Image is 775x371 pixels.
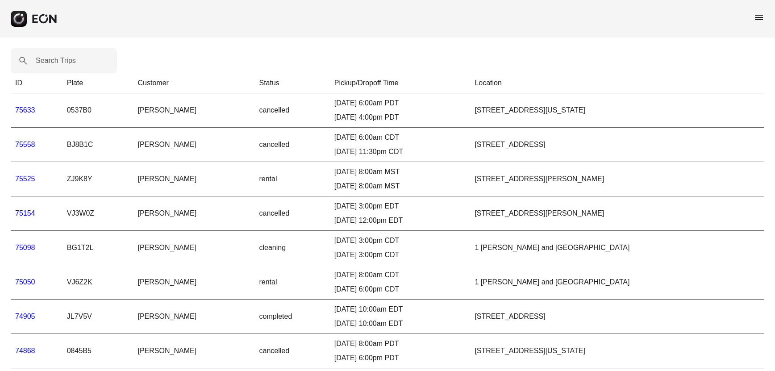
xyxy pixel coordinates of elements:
td: [PERSON_NAME] [133,300,255,334]
th: Location [470,73,764,93]
td: [PERSON_NAME] [133,265,255,300]
td: [STREET_ADDRESS][US_STATE] [470,334,764,368]
div: [DATE] 6:00pm CDT [334,284,466,295]
td: 1 [PERSON_NAME] and [GEOGRAPHIC_DATA] [470,231,764,265]
td: 1 [PERSON_NAME] and [GEOGRAPHIC_DATA] [470,265,764,300]
td: [STREET_ADDRESS][PERSON_NAME] [470,162,764,196]
td: cancelled [254,196,329,231]
td: rental [254,265,329,300]
div: [DATE] 4:00pm PDT [334,112,466,123]
div: [DATE] 11:30pm CDT [334,146,466,157]
a: 75098 [15,244,35,251]
a: 75050 [15,278,35,286]
td: [STREET_ADDRESS][PERSON_NAME] [470,196,764,231]
a: 75558 [15,141,35,148]
td: VJ6Z2K [62,265,133,300]
label: Search Trips [36,55,76,66]
a: 75525 [15,175,35,183]
td: cleaning [254,231,329,265]
td: BG1T2L [62,231,133,265]
td: completed [254,300,329,334]
th: Pickup/Dropoff Time [330,73,471,93]
a: 74905 [15,313,35,320]
div: [DATE] 8:00am MST [334,181,466,192]
div: [DATE] 10:00am EDT [334,304,466,315]
div: [DATE] 6:00am CDT [334,132,466,143]
td: [PERSON_NAME] [133,162,255,196]
a: 74868 [15,347,35,354]
td: [PERSON_NAME] [133,334,255,368]
a: 75154 [15,209,35,217]
td: BJ8B1C [62,128,133,162]
div: [DATE] 8:00am PDT [334,338,466,349]
div: [DATE] 6:00pm PDT [334,353,466,363]
td: cancelled [254,93,329,128]
th: ID [11,73,62,93]
div: [DATE] 3:00pm CDT [334,250,466,260]
th: Status [254,73,329,93]
td: [STREET_ADDRESS] [470,300,764,334]
td: [PERSON_NAME] [133,231,255,265]
div: [DATE] 8:00am MST [334,167,466,177]
div: [DATE] 3:00pm CDT [334,235,466,246]
td: [PERSON_NAME] [133,196,255,231]
td: ZJ9K8Y [62,162,133,196]
td: [STREET_ADDRESS][US_STATE] [470,93,764,128]
td: JL7V5V [62,300,133,334]
th: Customer [133,73,255,93]
td: VJ3W0Z [62,196,133,231]
div: [DATE] 12:00pm EDT [334,215,466,226]
td: [PERSON_NAME] [133,93,255,128]
td: cancelled [254,334,329,368]
div: [DATE] 8:00am CDT [334,270,466,280]
td: 0537B0 [62,93,133,128]
div: [DATE] 6:00am PDT [334,98,466,108]
th: Plate [62,73,133,93]
td: 0845B5 [62,334,133,368]
td: [STREET_ADDRESS] [470,128,764,162]
td: cancelled [254,128,329,162]
a: 75633 [15,106,35,114]
div: [DATE] 10:00am EDT [334,318,466,329]
span: menu [754,12,764,23]
div: [DATE] 3:00pm EDT [334,201,466,212]
td: [PERSON_NAME] [133,128,255,162]
td: rental [254,162,329,196]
